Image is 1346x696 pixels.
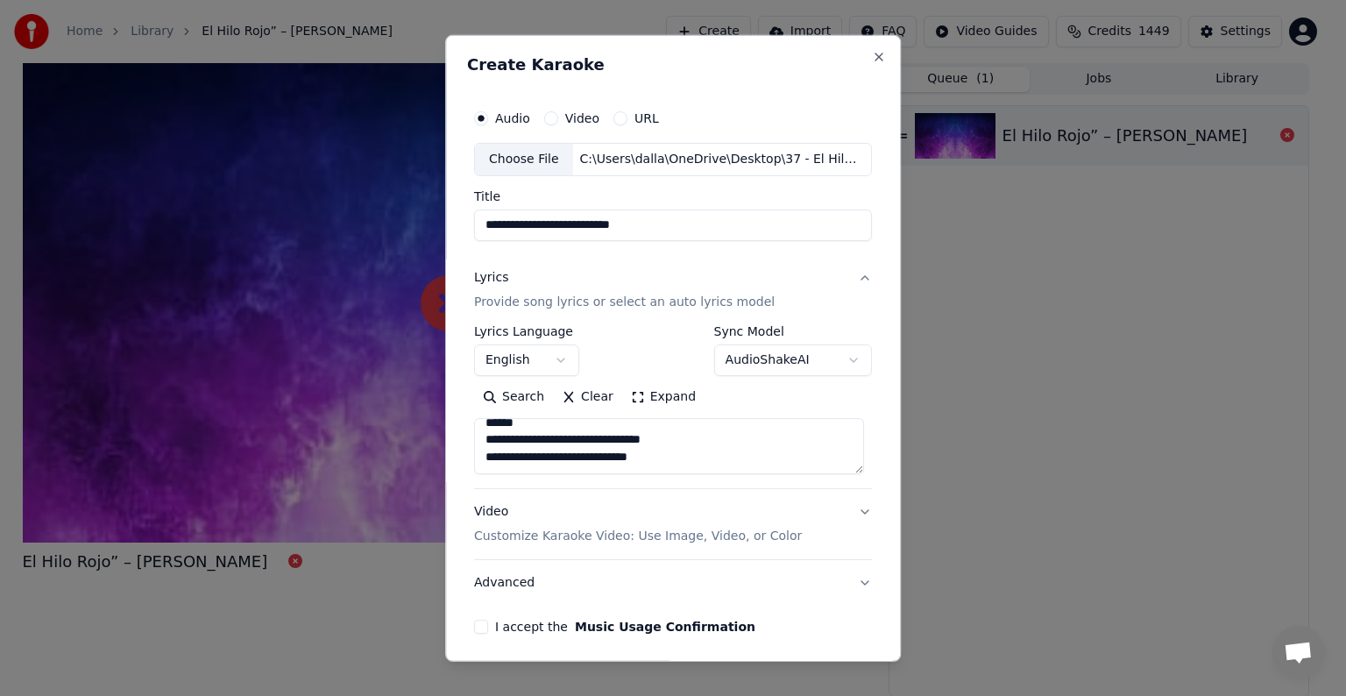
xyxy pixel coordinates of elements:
div: Lyrics [474,269,508,287]
label: I accept the [495,621,755,633]
button: Expand [622,383,705,411]
button: VideoCustomize Karaoke Video: Use Image, Video, or Color [474,489,872,559]
button: Clear [553,383,622,411]
label: Video [565,112,599,124]
button: Advanced [474,560,872,606]
div: LyricsProvide song lyrics or select an auto lyrics model [474,325,872,488]
p: Customize Karaoke Video: Use Image, Video, or Color [474,528,802,545]
button: LyricsProvide song lyrics or select an auto lyrics model [474,255,872,325]
div: Video [474,503,802,545]
div: Choose File [475,144,573,175]
button: I accept the [575,621,755,633]
button: Search [474,383,553,411]
p: Provide song lyrics or select an auto lyrics model [474,294,775,311]
div: C:\Users\dalla\OneDrive\Desktop\37 - El Hilo Rojo” – [PERSON_NAME] (Balada).mp3 [573,151,871,168]
label: Sync Model [714,325,872,337]
h2: Create Karaoke [467,57,879,73]
label: URL [634,112,659,124]
label: Lyrics Language [474,325,579,337]
label: Audio [495,112,530,124]
label: Title [474,190,872,202]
